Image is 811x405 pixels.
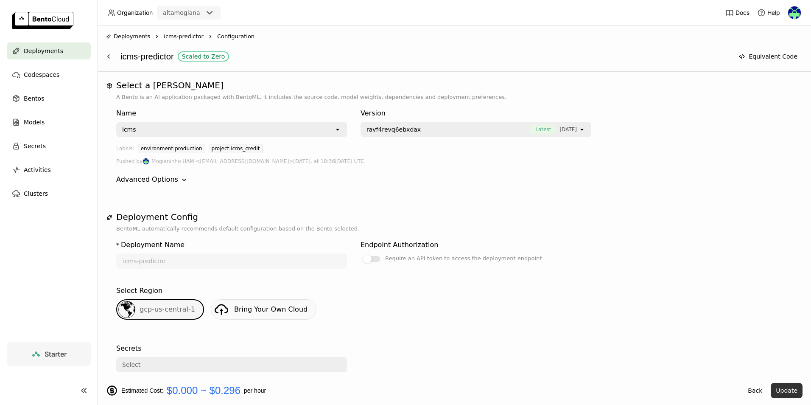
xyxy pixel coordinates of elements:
svg: Down [180,176,188,184]
div: gcp-us-central-1 [116,299,204,320]
svg: Right [207,33,214,40]
a: Bring Your Own Cloud [211,299,316,320]
a: Models [7,114,91,131]
span: Configuration [217,32,254,41]
div: Pushed by [DATE], at 18:36[DATE] UTC [116,157,792,166]
img: logo [12,12,73,29]
div: icms-predictor [120,48,729,65]
span: Bring Your Own Cloud [234,305,308,313]
div: Endpoint Authorization [361,240,438,250]
div: icms [122,125,136,134]
span: $0.000 ~ $0.296 [167,385,241,397]
a: Secrets [7,138,91,155]
span: Activities [24,165,51,175]
span: Help [767,9,780,17]
button: Equivalent Code [733,49,803,64]
span: Secrets [24,141,46,151]
div: Labels: [116,144,134,157]
div: Help [757,8,780,17]
a: Deployments [7,42,91,59]
span: icms-predictor [164,32,204,41]
a: Docs [725,8,749,17]
span: Models [24,117,45,127]
span: Codespaces [24,70,59,80]
div: Select Region [116,286,162,296]
nav: Breadcrumbs navigation [106,32,803,41]
p: BentoML automatically recommends default configuration based on the Bento selected. [116,225,792,233]
h1: Select a [PERSON_NAME] [116,80,792,90]
input: Selected altamogiana. [201,9,202,17]
button: Update [771,383,803,398]
span: Clusters [24,188,48,199]
div: Advanced Options [116,174,178,185]
a: Bentos [7,90,91,107]
div: Require an API token to access the deployment endpoint [385,253,542,264]
div: environment:production [138,144,205,153]
div: Deployments [106,32,150,41]
h1: Deployment Config [116,212,792,222]
input: name of deployment (autogenerated if blank) [117,254,346,268]
span: Docs [735,9,749,17]
a: Clusters [7,185,91,202]
span: Mogianinho UAM <[EMAIL_ADDRESS][DOMAIN_NAME]> [151,157,293,166]
svg: Right [154,33,160,40]
div: Advanced Options [116,174,792,185]
p: A Bento is an AI application packaged with BentoML, it includes the source code, model weights, d... [116,93,792,101]
a: Activities [7,161,91,178]
a: Codespaces [7,66,91,83]
span: Deployments [24,46,63,56]
div: Secrets [116,343,141,354]
span: gcp-us-central-1 [140,305,195,313]
button: Back [743,383,767,398]
span: ravf4revq6ebxdax [366,125,421,134]
span: Starter [45,350,67,358]
div: Select [122,360,140,369]
div: Deployment Name [121,240,185,250]
span: Deployments [114,32,150,41]
a: Starter [7,342,91,366]
div: Version [361,108,591,118]
div: altamogiana [163,8,200,17]
span: Organization [117,9,153,17]
div: project:icms_credit [209,144,263,153]
div: Scaled to Zero [182,53,225,60]
div: Estimated Cost: per hour [106,385,739,397]
span: Bentos [24,93,44,104]
span: Latest [530,125,556,134]
input: Selected [object Object]. [578,125,579,134]
svg: open [334,126,341,133]
svg: open [579,126,585,133]
span: [DATE] [559,125,577,134]
img: Mogianinho UAM [788,6,801,19]
div: Name [116,108,347,118]
img: Mogianinho UAM [143,158,149,164]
